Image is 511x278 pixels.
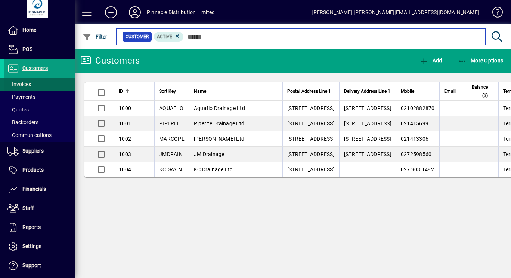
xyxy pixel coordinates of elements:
span: MARCOPL [159,136,185,142]
span: Delivery Address Line 1 [344,87,390,95]
span: Products [22,167,44,173]
span: [STREET_ADDRESS] [344,120,391,126]
span: Suppliers [22,148,44,154]
span: 1000 [119,105,131,111]
span: Customers [22,65,48,71]
a: Reports [4,218,75,237]
a: Settings [4,237,75,256]
span: 0272598560 [401,151,432,157]
a: Knowledge Base [487,1,502,26]
span: Filter [83,34,108,40]
span: Payments [7,94,35,100]
span: Customer [126,33,149,40]
span: More Options [458,58,504,64]
span: [STREET_ADDRESS] [287,151,335,157]
span: [STREET_ADDRESS] [287,136,335,142]
div: [PERSON_NAME] [PERSON_NAME][EMAIL_ADDRESS][DOMAIN_NAME] [312,6,479,18]
div: Mobile [401,87,435,95]
span: Home [22,27,36,33]
span: [STREET_ADDRESS] [344,151,391,157]
span: KCDRAIN [159,167,182,172]
span: Piperite Drainage Ltd [194,120,244,126]
a: POS [4,40,75,59]
button: Add [99,6,123,19]
span: Aquaflo Drainage Ltd [194,105,245,111]
div: Customers [80,55,140,67]
span: ID [119,87,123,95]
span: 1001 [119,120,131,126]
a: Products [4,161,75,180]
mat-chip: Activation Status: Active [154,32,184,42]
div: Name [194,87,278,95]
a: Financials [4,180,75,199]
span: Communications [7,132,52,138]
span: Staff [22,205,34,211]
div: ID [119,87,131,95]
span: Reports [22,224,41,230]
span: Add [419,58,442,64]
a: Communications [4,129,75,141]
span: JMDRAIN [159,151,183,157]
a: Home [4,21,75,40]
span: POS [22,46,32,52]
span: Backorders [7,119,38,125]
span: [STREET_ADDRESS] [344,136,391,142]
span: [STREET_ADDRESS] [287,167,335,172]
span: AQUAFLO [159,105,183,111]
span: Invoices [7,81,31,87]
a: Support [4,256,75,275]
span: Mobile [401,87,414,95]
span: KC Drainage Ltd [194,167,233,172]
button: Add [418,54,444,67]
span: JM Drainage [194,151,224,157]
div: Balance ($) [472,83,495,100]
span: [PERSON_NAME] Ltd [194,136,244,142]
div: Pinnacle Distribution Limited [147,6,215,18]
button: More Options [456,54,505,67]
span: Sort Key [159,87,176,95]
button: Filter [81,30,109,43]
button: Profile [123,6,147,19]
span: Support [22,262,41,268]
span: [STREET_ADDRESS] [287,105,335,111]
a: Payments [4,91,75,103]
div: Email [444,87,462,95]
span: Email [444,87,456,95]
a: Suppliers [4,142,75,161]
span: [STREET_ADDRESS] [344,105,391,111]
a: Backorders [4,116,75,129]
span: PIPERIT [159,120,179,126]
span: 1004 [119,167,131,172]
span: Balance ($) [472,83,488,100]
span: 1002 [119,136,131,142]
span: 021415699 [401,120,428,126]
a: Quotes [4,103,75,116]
span: Postal Address Line 1 [287,87,331,95]
span: Settings [22,243,41,249]
a: Staff [4,199,75,218]
span: Name [194,87,206,95]
span: Financials [22,186,46,192]
span: 027 903 1492 [401,167,434,172]
span: 021413306 [401,136,428,142]
span: Active [157,34,172,39]
span: Quotes [7,107,29,113]
span: 1003 [119,151,131,157]
a: Invoices [4,78,75,91]
span: [STREET_ADDRESS] [287,120,335,126]
span: 02102882870 [401,105,435,111]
